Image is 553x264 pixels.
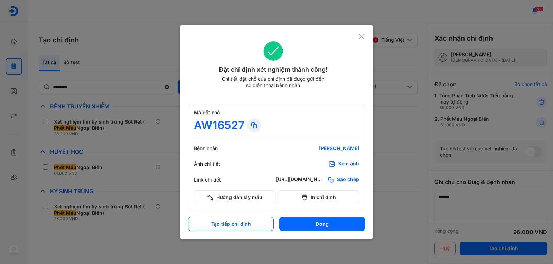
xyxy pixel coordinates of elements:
[194,190,275,204] button: Hướng dẫn lấy mẫu
[276,145,359,151] div: [PERSON_NAME]
[337,176,359,183] span: Sao chép
[194,145,235,151] div: Bệnh nhân
[188,217,274,231] button: Tạo tiếp chỉ định
[194,177,235,183] div: Link chi tiết
[194,109,359,116] div: Mã đặt chỗ
[219,76,327,88] div: Chi tiết đặt chỗ của chỉ định đã được gửi đến số điện thoại bệnh nhân
[338,160,359,167] div: Xem ảnh
[194,118,244,132] div: AW16527
[194,161,235,167] div: Ảnh chi tiết
[188,65,358,75] div: Đặt chỉ định xét nghiệm thành công!
[278,190,359,204] button: In chỉ định
[276,176,325,183] div: [URL][DOMAIN_NAME]
[279,217,365,231] button: Đóng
